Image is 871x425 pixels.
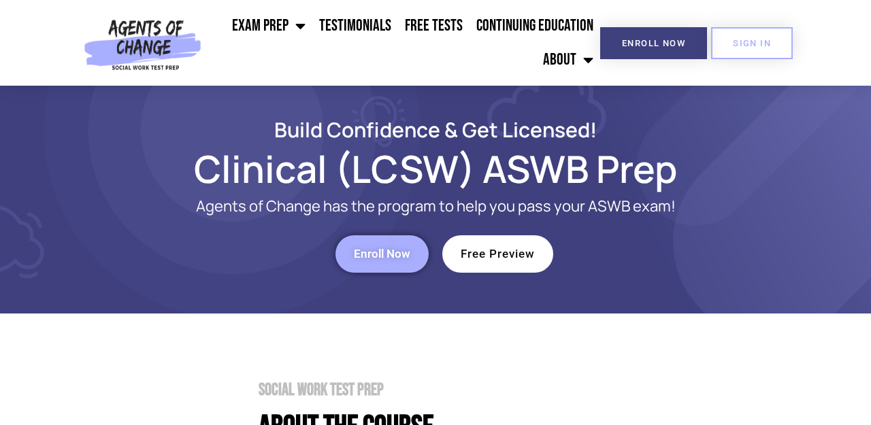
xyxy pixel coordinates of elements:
[48,153,823,184] h1: Clinical (LCSW) ASWB Prep
[470,9,600,43] a: Continuing Education
[711,27,793,59] a: SIGN IN
[600,27,707,59] a: Enroll Now
[102,198,769,215] p: Agents of Change has the program to help you pass your ASWB exam!
[48,120,823,139] h2: Build Confidence & Get Licensed!
[259,381,823,398] h2: Social Work Test Prep
[536,43,600,77] a: About
[207,9,600,77] nav: Menu
[442,235,553,273] a: Free Preview
[398,9,470,43] a: Free Tests
[622,39,685,48] span: Enroll Now
[354,248,410,260] span: Enroll Now
[335,235,429,273] a: Enroll Now
[461,248,535,260] span: Free Preview
[312,9,398,43] a: Testimonials
[225,9,312,43] a: Exam Prep
[733,39,771,48] span: SIGN IN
